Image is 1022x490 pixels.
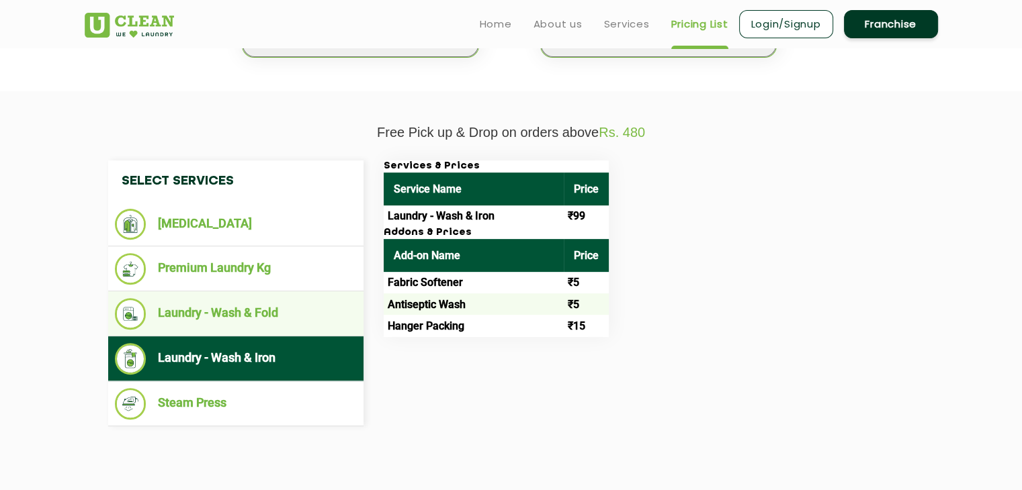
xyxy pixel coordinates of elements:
td: ₹15 [564,315,609,336]
img: UClean Laundry and Dry Cleaning [85,13,174,38]
img: Laundry - Wash & Fold [115,298,146,330]
h3: Services & Prices [384,160,609,173]
a: Login/Signup [739,10,833,38]
td: ₹5 [564,272,609,293]
li: Steam Press [115,388,357,420]
img: Laundry - Wash & Iron [115,343,146,375]
th: Price [564,239,609,272]
li: Premium Laundry Kg [115,253,357,285]
h4: Select Services [108,160,364,202]
a: Services [604,16,650,32]
p: Free Pick up & Drop on orders above [85,125,938,140]
span: Rs. 480 [599,125,645,140]
img: Steam Press [115,388,146,420]
td: Hanger Packing [384,315,564,336]
a: Pricing List [671,16,728,32]
td: ₹99 [564,205,609,227]
li: Laundry - Wash & Iron [115,343,357,375]
a: Home [480,16,512,32]
h3: Addons & Prices [384,227,609,239]
li: Laundry - Wash & Fold [115,298,357,330]
td: Laundry - Wash & Iron [384,205,564,227]
th: Add-on Name [384,239,564,272]
td: Fabric Softener [384,272,564,293]
img: Premium Laundry Kg [115,253,146,285]
td: ₹5 [564,293,609,315]
a: About us [534,16,583,32]
td: Antiseptic Wash [384,293,564,315]
li: [MEDICAL_DATA] [115,209,357,240]
img: Dry Cleaning [115,209,146,240]
a: Franchise [844,10,938,38]
th: Price [564,173,609,205]
th: Service Name [384,173,564,205]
